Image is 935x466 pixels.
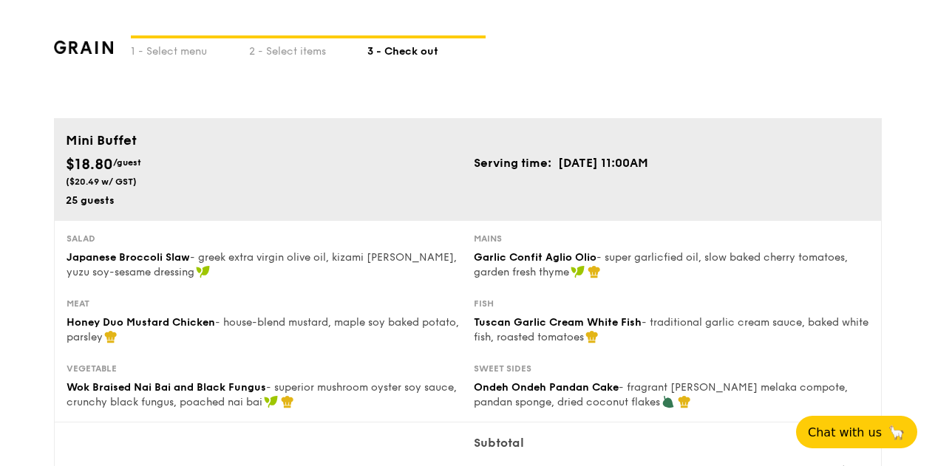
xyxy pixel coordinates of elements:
span: Japanese Broccoli Slaw [67,251,190,264]
img: icon-chef-hat.a58ddaea.svg [585,330,599,343]
img: icon-chef-hat.a58ddaea.svg [104,330,118,343]
div: Vegetable [67,363,462,374]
span: Honey Duo Mustard Chicken [67,316,215,329]
img: icon-vegan.f8ff3823.svg [196,265,211,278]
div: Fish [474,298,869,309]
div: 2 - Select items [249,38,367,59]
span: Wok Braised Nai Bai and Black Fungus [67,381,266,394]
span: ($20.49 w/ GST) [66,177,137,187]
div: Mains [474,233,869,244]
div: 25 guests [66,193,462,208]
span: Tuscan Garlic Cream White Fish [474,316,642,329]
div: Salad [67,233,462,244]
span: /guest [113,157,141,168]
img: icon-vegan.f8ff3823.svg [264,395,279,408]
td: [DATE] 11:00AM [557,154,649,173]
img: grain-logotype.1cdc1e11.png [54,41,114,54]
div: 1 - Select menu [131,38,249,59]
img: icon-chef-hat.a58ddaea.svg [588,265,601,278]
span: Garlic Confit Aglio Olio [474,251,596,264]
img: icon-chef-hat.a58ddaea.svg [281,395,294,408]
span: - fragrant [PERSON_NAME] melaka compote, pandan sponge, dried coconut flakes [474,381,848,408]
span: - house-blend mustard, maple soy baked potato, parsley [67,316,459,343]
span: Subtotal [474,436,524,450]
img: icon-vegetarian.fe4039eb.svg [662,395,675,408]
div: Meat [67,298,462,309]
img: icon-vegan.f8ff3823.svg [571,265,585,278]
span: - traditional garlic cream sauce, baked white fish, roasted tomatoes [474,316,868,343]
div: Mini Buffet [66,130,870,151]
span: $18.80 [66,156,113,174]
img: icon-chef-hat.a58ddaea.svg [678,395,691,408]
span: - greek extra virgin olive oil, kizami [PERSON_NAME], yuzu soy-sesame dressing [67,251,457,278]
span: Chat with us [808,425,882,439]
span: Ondeh Ondeh Pandan Cake [474,381,619,394]
span: 🦙 [888,424,905,441]
button: Chat with us🦙 [796,416,917,448]
div: 3 - Check out [367,38,486,59]
td: Serving time: [474,154,557,173]
div: Sweet sides [474,363,869,374]
span: - super garlicfied oil, slow baked cherry tomatoes, garden fresh thyme [474,251,848,278]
